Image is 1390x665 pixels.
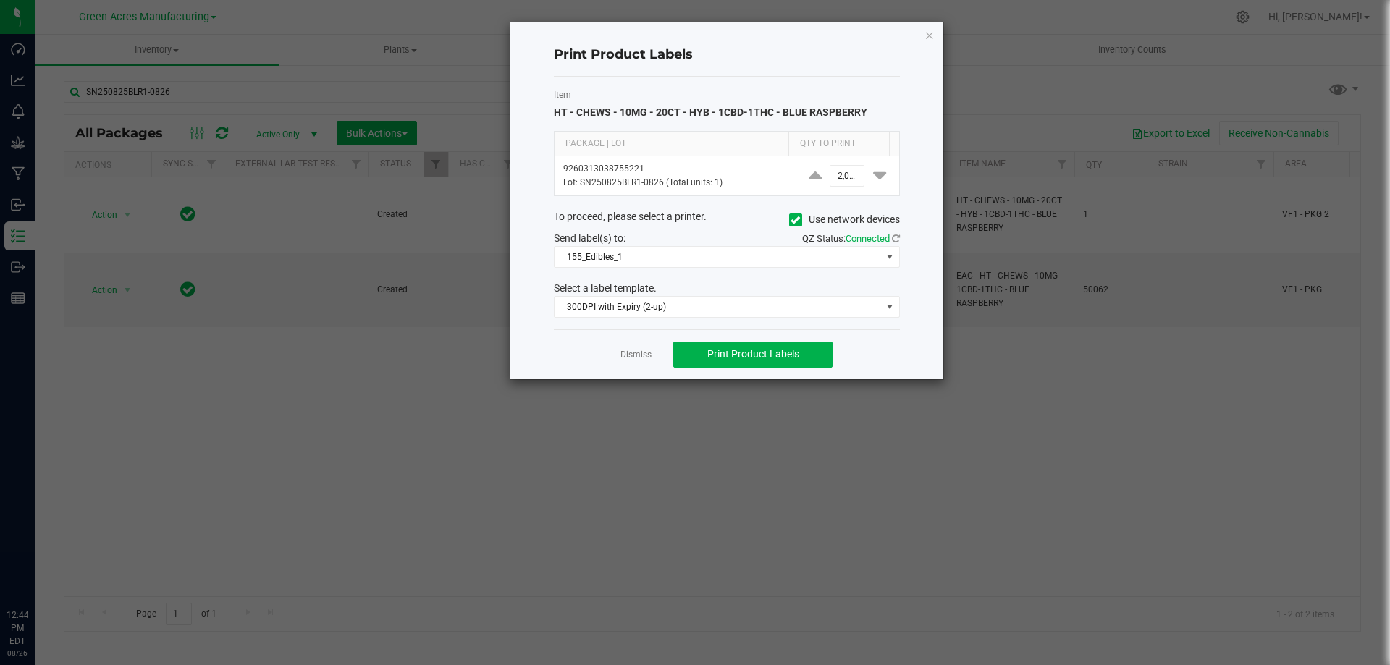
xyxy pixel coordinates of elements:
a: Dismiss [620,349,652,361]
span: 300DPI with Expiry (2-up) [555,297,881,317]
p: Lot: SN250825BLR1-0826 (Total units: 1) [563,176,787,190]
span: Print Product Labels [707,348,799,360]
div: To proceed, please select a printer. [543,209,911,231]
span: Connected [846,233,890,244]
span: HT - CHEWS - 10MG - 20CT - HYB - 1CBD-1THC - BLUE RASPBERRY [554,106,867,118]
th: Package | Lot [555,132,788,156]
span: QZ Status: [802,233,900,244]
iframe: Resource center [14,549,58,593]
button: Print Product Labels [673,342,833,368]
label: Use network devices [789,212,900,227]
span: Send label(s) to: [554,232,625,244]
p: 9260313038755221 [563,162,787,176]
label: Item [554,88,900,101]
th: Qty to Print [788,132,889,156]
span: 155_Edibles_1 [555,247,881,267]
h4: Print Product Labels [554,46,900,64]
div: Select a label template. [543,281,911,296]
